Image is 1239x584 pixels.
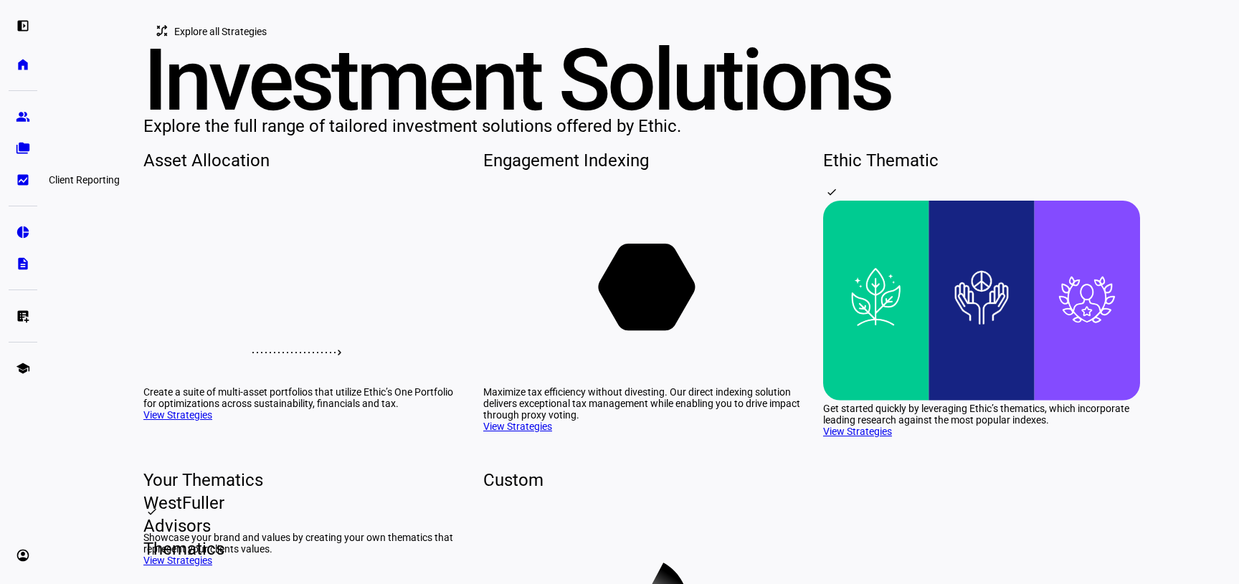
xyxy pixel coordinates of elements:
[16,309,30,323] eth-mat-symbol: list_alt_add
[823,426,892,437] a: View Strategies
[483,469,800,492] div: Custom
[9,166,37,194] a: bid_landscape
[16,110,30,124] eth-mat-symbol: group
[43,171,125,188] div: Client Reporting
[155,24,169,38] mat-icon: tactic
[483,149,800,172] div: Engagement Indexing
[143,17,284,46] button: Explore all Strategies
[16,257,30,271] eth-mat-symbol: description
[16,19,30,33] eth-mat-symbol: left_panel_open
[143,115,1141,138] div: Explore the full range of tailored investment solutions offered by Ethic.
[16,548,30,563] eth-mat-symbol: account_circle
[9,249,37,278] a: description
[823,403,1140,426] div: Get started quickly by leveraging Ethic’s thematics, which incorporate leading research against t...
[174,17,267,46] span: Explore all Strategies
[9,50,37,79] a: home
[16,57,30,72] eth-mat-symbol: home
[483,386,800,421] div: Maximize tax efficiency without divesting. Our direct indexing solution delivers exceptional tax ...
[143,409,212,421] a: View Strategies
[823,149,1140,172] div: Ethic Thematic
[16,225,30,239] eth-mat-symbol: pie_chart
[143,46,1141,115] div: Investment Solutions
[826,186,837,198] mat-icon: check
[9,218,37,246] a: pie_chart
[143,469,460,492] div: Your Thematics
[483,421,552,432] a: View Strategies
[9,102,37,131] a: group
[143,555,212,566] a: View Strategies
[132,492,155,560] span: WestFuller Advisors Thematics
[16,361,30,375] eth-mat-symbol: school
[143,149,460,172] div: Asset Allocation
[143,532,460,555] div: Showcase your brand and values by creating your own thematics that represent your clients values.
[9,134,37,163] a: folder_copy
[16,173,30,187] eth-mat-symbol: bid_landscape
[143,386,460,409] div: Create a suite of multi-asset portfolios that utilize Ethic’s One Portfolio for optimizations acr...
[16,141,30,155] eth-mat-symbol: folder_copy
